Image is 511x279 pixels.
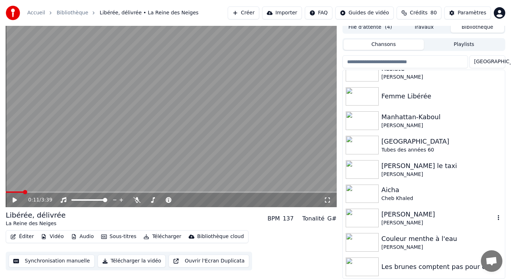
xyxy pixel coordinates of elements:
span: ( 4 ) [385,24,392,31]
button: Audio [68,232,97,242]
button: Sous-titres [98,232,139,242]
div: Femme Libérée [382,91,502,101]
div: 137 [283,214,294,223]
div: [PERSON_NAME] [382,219,495,227]
a: Bibliothèque [57,9,88,17]
div: / [28,196,46,204]
div: Cheb Khaled [382,195,502,202]
a: Accueil [27,9,45,17]
span: 0:11 [28,196,39,204]
div: Ouvrir le chat [481,250,502,272]
div: [PERSON_NAME] [382,122,502,129]
button: Guides de vidéo [335,6,394,19]
button: Paramètres [444,6,491,19]
span: 3:39 [41,196,52,204]
div: [GEOGRAPHIC_DATA] [382,136,502,147]
button: Playlists [424,39,504,50]
button: Télécharger la vidéo [98,255,166,268]
button: Importer [262,6,302,19]
div: Aicha [382,185,502,195]
div: Tonalité [302,214,325,223]
button: FAQ [305,6,332,19]
div: [PERSON_NAME] [382,171,502,178]
div: Paramètres [458,9,486,17]
div: [PERSON_NAME] [382,209,495,219]
span: 80 [430,9,437,17]
span: Libérée, délivrée • La Reine des Neiges [100,9,199,17]
div: G# [327,214,337,223]
button: Crédits80 [397,6,441,19]
div: Tubes des années 60 [382,147,502,154]
div: [PERSON_NAME] le taxi [382,161,502,171]
div: Manhattan-Kaboul [382,112,502,122]
div: Les brunes comptent pas pour de [382,262,502,272]
button: Créer [228,6,259,19]
nav: breadcrumb [27,9,199,17]
div: BPM [268,214,280,223]
div: [PERSON_NAME] [382,74,502,81]
button: Chansons [344,39,424,50]
div: Libérée, délivrée [6,210,66,220]
button: Synchronisation manuelle [9,255,95,268]
div: [PERSON_NAME] [382,244,502,251]
button: File d'attente [344,22,397,33]
button: Ouvrir l'Ecran Duplicata [169,255,249,268]
button: Bibliothèque [451,22,504,33]
button: Éditer [8,232,37,242]
div: La Reine des Neiges [6,220,66,227]
div: Couleur menthe à l'eau [382,234,502,244]
button: Télécharger [141,232,184,242]
button: Vidéo [38,232,66,242]
button: Travaux [397,22,450,33]
div: Bibliothèque cloud [197,233,244,240]
span: Crédits [410,9,427,17]
img: youka [6,6,20,20]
